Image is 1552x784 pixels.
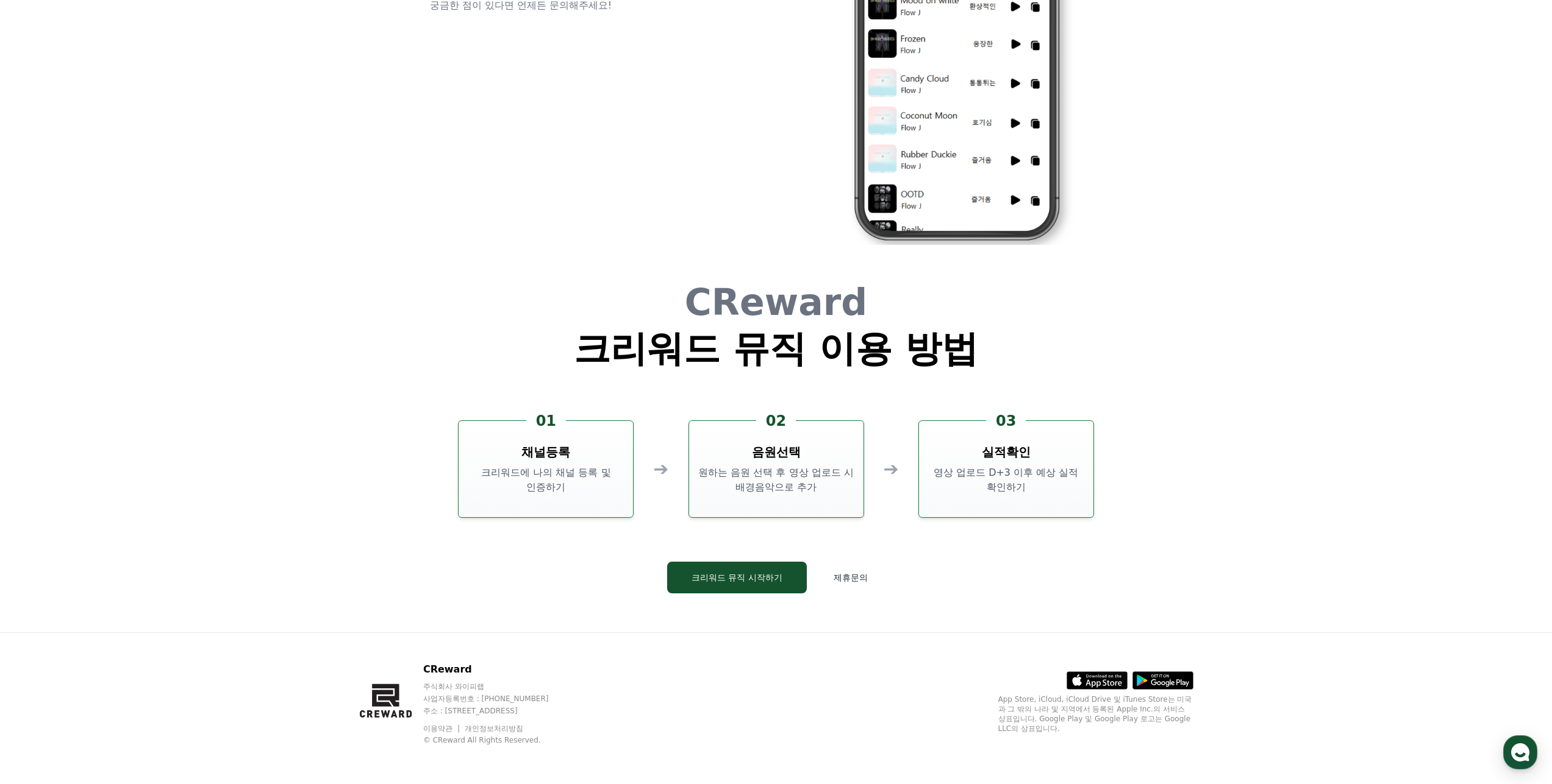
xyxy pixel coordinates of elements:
[423,706,572,716] p: 주소 : [STREET_ADDRESS]
[112,405,126,415] span: 대화
[4,386,80,417] a: 홈
[38,404,46,414] span: 홈
[667,562,807,593] button: 크리워드 뮤직 시작하기
[694,465,859,495] p: 원하는 음원 선택 후 영상 업로드 시 배경음악으로 추가
[465,724,523,733] a: 개인정보처리방침
[188,404,203,414] span: 설정
[998,694,1193,733] p: App Store, iCloud, iCloud Drive 및 iTunes Store는 미국과 그 밖의 나라 및 지역에서 등록된 Apple Inc.의 서비스 상표입니다. Goo...
[526,411,566,431] div: 01
[574,330,978,367] h1: 크리워드 뮤직 이용 방법
[521,443,570,461] h3: 채널등록
[982,443,1031,461] h3: 실적확인
[423,662,572,677] p: CReward
[463,465,628,495] p: 크리워드에 나의 채널 등록 및 인증하기
[423,694,572,704] p: 사업자등록번호 : [PHONE_NUMBER]
[423,735,572,745] p: © CReward All Rights Reserved.
[884,458,899,480] div: ➔
[756,411,796,431] div: 02
[80,386,157,417] a: 대화
[752,443,801,461] h3: 음원선택
[423,682,572,691] p: 주식회사 와이피랩
[924,465,1089,495] p: 영상 업로드 D+3 이후 예상 실적 확인하기
[574,284,978,320] h1: CReward
[986,411,1026,431] div: 03
[653,458,668,480] div: ➔
[157,386,234,417] a: 설정
[423,724,462,733] a: 이용약관
[817,562,885,593] button: 제휴문의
